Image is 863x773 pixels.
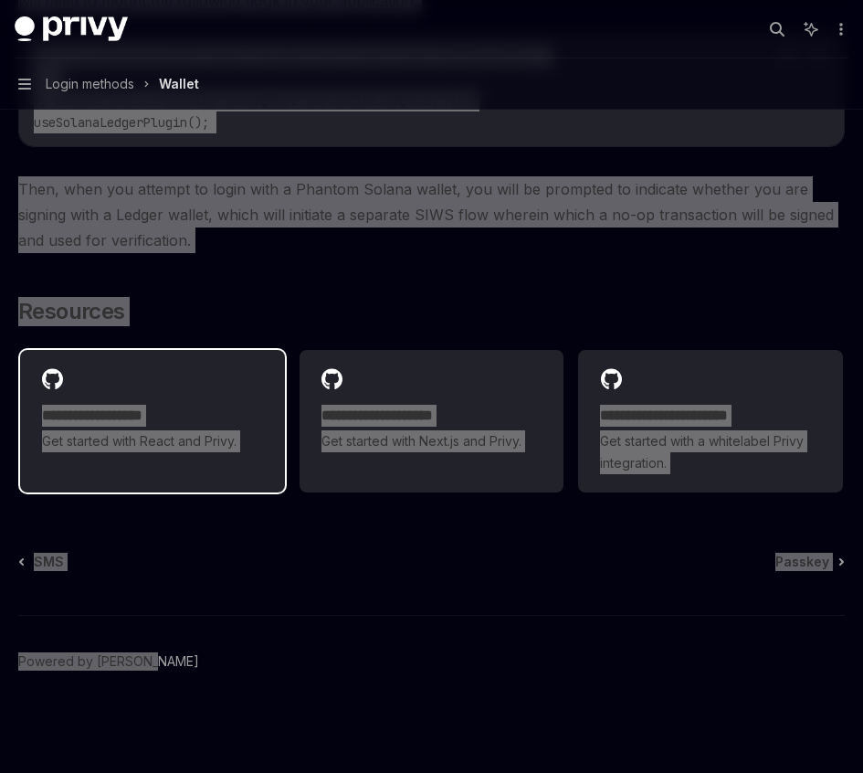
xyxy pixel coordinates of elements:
a: SMS [20,553,64,571]
span: Login methods [46,73,134,95]
span: Resources [18,297,125,326]
span: useSolanaLedgerPlugin [34,114,187,131]
img: dark logo [15,16,128,42]
span: SMS [34,553,64,571]
span: Get started with a whitelabel Privy integration. [600,430,821,474]
button: More actions [830,16,848,42]
span: Get started with React and Privy. [42,430,263,452]
span: (); [187,114,209,131]
a: Powered by [PERSON_NAME] [18,652,199,671]
div: Wallet [159,73,199,95]
span: Passkey [775,553,829,571]
span: Get started with Next.js and Privy. [321,430,542,452]
span: Then, when you attempt to login with a Phantom Solana wallet, you will be prompted to indicate wh... [18,176,845,253]
a: Passkey [775,553,843,571]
